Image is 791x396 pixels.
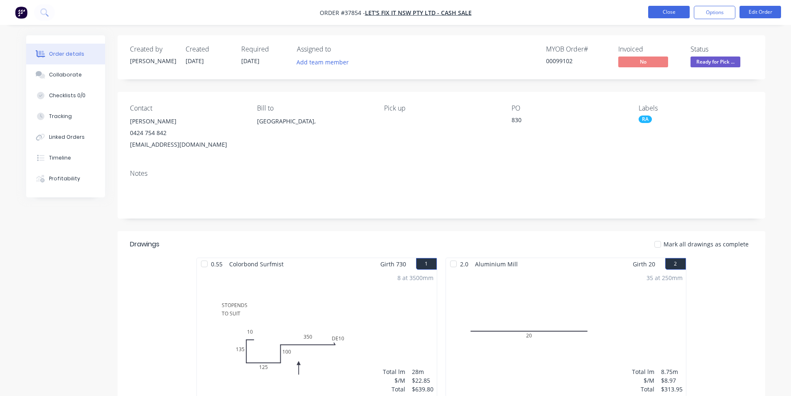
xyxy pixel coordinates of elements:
button: Options [694,6,735,19]
div: Required [241,45,287,53]
div: Drawings [130,239,159,249]
div: Created [186,45,231,53]
div: 0424 754 842 [130,127,244,139]
div: [EMAIL_ADDRESS][DOMAIN_NAME] [130,139,244,150]
a: Let's Fix It NSW Pty Ltd - CASH SALE [365,9,472,17]
button: Add team member [292,57,353,68]
div: Pick up [384,104,498,112]
div: [GEOGRAPHIC_DATA], [257,116,371,127]
div: Collaborate [49,71,82,79]
button: Collaborate [26,64,105,85]
button: Close [648,6,690,18]
div: RA [639,116,652,123]
span: [DATE] [241,57,260,65]
div: Labels [639,104,752,112]
span: Ready for Pick ... [691,57,740,67]
div: Total lm [383,367,405,376]
span: Aluminium Mill [472,258,521,270]
div: Invoiced [618,45,681,53]
div: Total [383,385,405,394]
span: No [618,57,668,67]
span: Order #37854 - [320,9,365,17]
button: Ready for Pick ... [691,57,740,69]
div: $/M [383,376,405,385]
div: 28m [412,367,433,376]
span: Girth 20 [633,258,655,270]
div: Status [691,45,753,53]
span: 2.0 [457,258,472,270]
div: MYOB Order # [546,45,608,53]
span: Mark all drawings as complete [664,240,749,248]
div: $639.80 [412,385,433,394]
div: 8.75m [661,367,683,376]
button: Profitability [26,168,105,189]
span: Girth 730 [380,258,406,270]
span: 0.55 [208,258,226,270]
button: Linked Orders [26,127,105,148]
div: Profitability [49,175,80,182]
div: [PERSON_NAME] [130,116,244,127]
button: 1 [416,258,437,270]
div: Order details [49,50,84,58]
div: Notes [130,170,753,177]
button: Order details [26,44,105,64]
img: Factory [15,6,27,19]
div: Created by [130,45,176,53]
div: PO [512,104,625,112]
button: Add team member [297,57,353,68]
div: Total [632,385,654,394]
div: [PERSON_NAME]0424 754 842[EMAIL_ADDRESS][DOMAIN_NAME] [130,116,244,150]
button: Checklists 0/0 [26,85,105,106]
div: Linked Orders [49,133,85,141]
div: Assigned to [297,45,380,53]
div: Tracking [49,113,72,120]
span: [DATE] [186,57,204,65]
div: $8.97 [661,376,683,385]
div: $22.85 [412,376,433,385]
div: Bill to [257,104,371,112]
div: 00099102 [546,57,608,65]
button: Tracking [26,106,105,127]
div: 8 at 3500mm [397,273,433,282]
div: $/M [632,376,654,385]
button: 2 [665,258,686,270]
div: $313.95 [661,385,683,394]
div: Total lm [632,367,654,376]
div: 830 [512,116,615,127]
div: Checklists 0/0 [49,92,86,99]
button: Edit Order [740,6,781,18]
div: Contact [130,104,244,112]
button: Timeline [26,148,105,168]
div: Timeline [49,154,71,162]
div: [PERSON_NAME] [130,57,176,65]
span: Colorbond Surfmist [226,258,287,270]
div: 35 at 250mm [647,273,683,282]
div: [GEOGRAPHIC_DATA], [257,116,371,142]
